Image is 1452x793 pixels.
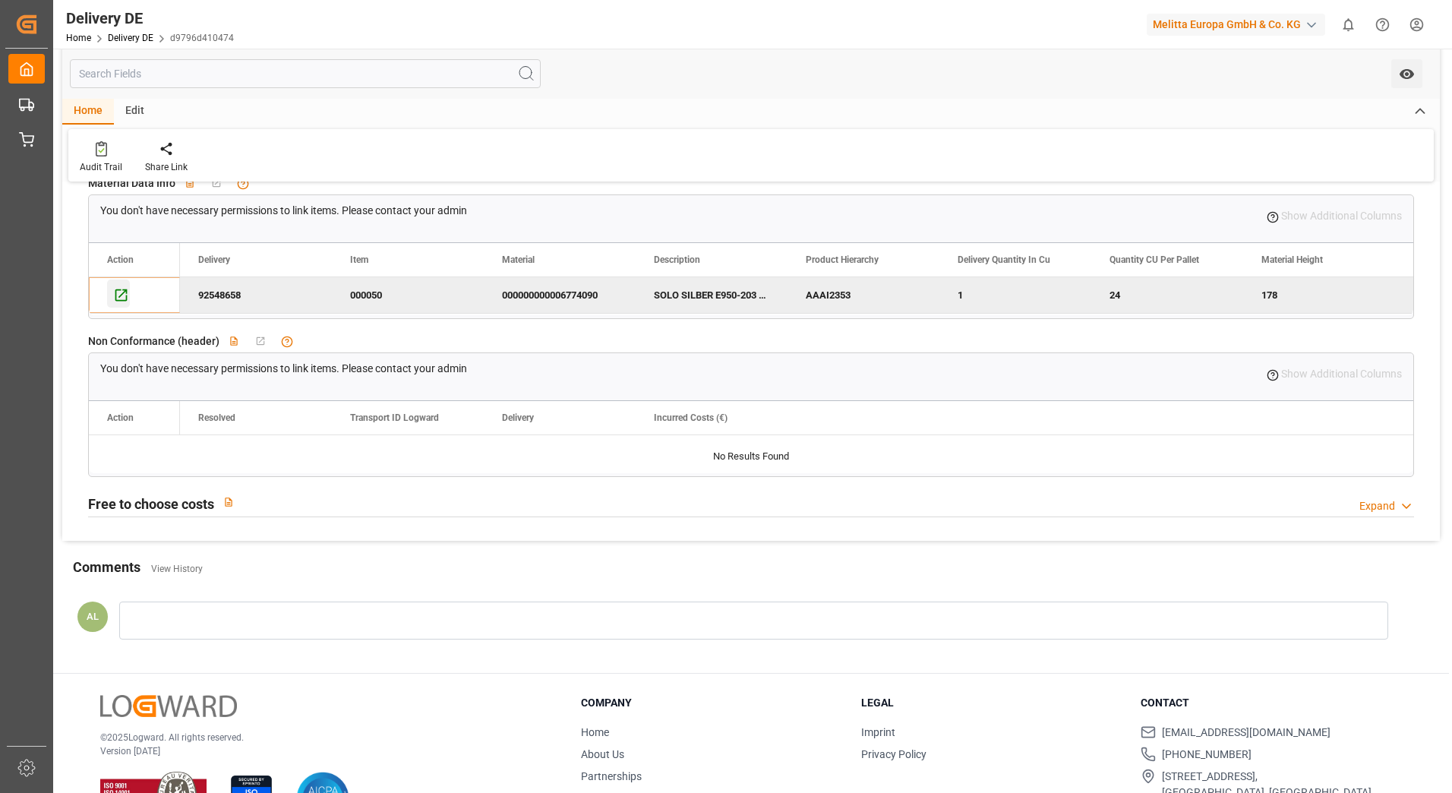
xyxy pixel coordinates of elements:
div: 000050 [332,277,484,313]
input: Search Fields [70,59,541,88]
div: Share Link [145,160,188,174]
div: Edit [114,99,156,125]
div: Expand [1359,498,1395,514]
span: Material Data Info [88,175,175,191]
a: Imprint [861,726,895,738]
button: View description [214,488,243,517]
span: Non Conformance (header) [88,333,219,349]
img: Logward Logo [100,695,237,717]
div: SOLO SILBER E950-203 EU [636,277,788,313]
div: Action [107,412,134,423]
div: Delivery DE [66,7,234,30]
span: AL [87,611,99,622]
div: 000000000006774090 [484,277,636,313]
a: Delivery DE [108,33,153,43]
div: 24 [1091,277,1243,313]
span: Delivery Quantity In Cu [958,254,1050,265]
span: Material Height [1261,254,1323,265]
a: Partnerships [581,770,642,782]
p: Version [DATE] [100,744,543,758]
button: Melitta Europa GmbH & Co. KG [1147,10,1331,39]
div: Melitta Europa GmbH & Co. KG [1147,14,1325,36]
span: [EMAIL_ADDRESS][DOMAIN_NAME] [1162,725,1330,741]
div: AAAI2353 [788,277,939,313]
span: Description [654,254,700,265]
div: Audit Trail [80,160,122,174]
h3: Contact [1141,695,1402,711]
a: About Us [581,748,624,760]
a: Privacy Policy [861,748,926,760]
div: Home [62,99,114,125]
div: 92548658 [180,277,332,313]
p: You don't have necessary permissions to link items. Please contact your admin [100,203,467,219]
div: 178 [1243,277,1395,313]
p: You don't have necessary permissions to link items. Please contact your admin [100,361,467,377]
button: Help Center [1365,8,1400,42]
div: Press SPACE to deselect this row. [89,277,180,314]
a: Home [66,33,91,43]
span: Transport ID Logward [350,412,439,423]
button: show 0 new notifications [1331,8,1365,42]
div: Action [107,254,134,265]
span: Delivery [502,412,534,423]
a: Home [581,726,609,738]
h3: Legal [861,695,1122,711]
p: © 2025 Logward. All rights reserved. [100,731,543,744]
span: Item [350,254,368,265]
span: [PHONE_NUMBER] [1162,747,1252,763]
a: View History [151,564,203,574]
h2: Free to choose costs [88,494,214,514]
h3: Company [581,695,842,711]
span: Product Hierarchy [806,254,879,265]
span: Delivery [198,254,230,265]
button: open menu [1391,59,1422,88]
h2: Comments [73,557,140,577]
span: Resolved [198,412,235,423]
span: Material [502,254,535,265]
span: Incurred Costs (€) [654,412,728,423]
div: 1 [939,277,1091,313]
span: Quantity CU Per Pallet [1110,254,1199,265]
